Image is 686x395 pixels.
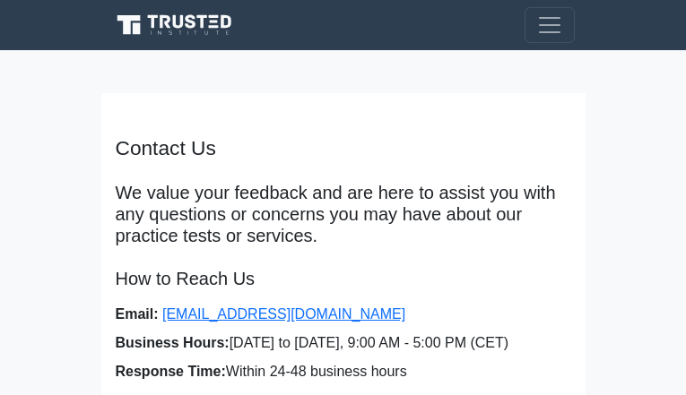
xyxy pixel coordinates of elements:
a: [EMAIL_ADDRESS][DOMAIN_NAME] [162,306,405,322]
strong: Business Hours: [116,335,230,350]
strong: Response Time: [116,364,226,379]
li: [DATE] to [DATE], 9:00 AM - 5:00 PM (CET) [116,332,571,354]
button: Toggle navigation [525,7,575,43]
h4: Contact Us [116,136,571,160]
p: We value your feedback and are here to assist you with any questions or concerns you may have abo... [116,182,571,246]
h5: How to Reach Us [116,268,571,289]
strong: Email: [116,306,159,322]
li: Within 24-48 business hours [116,361,571,382]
